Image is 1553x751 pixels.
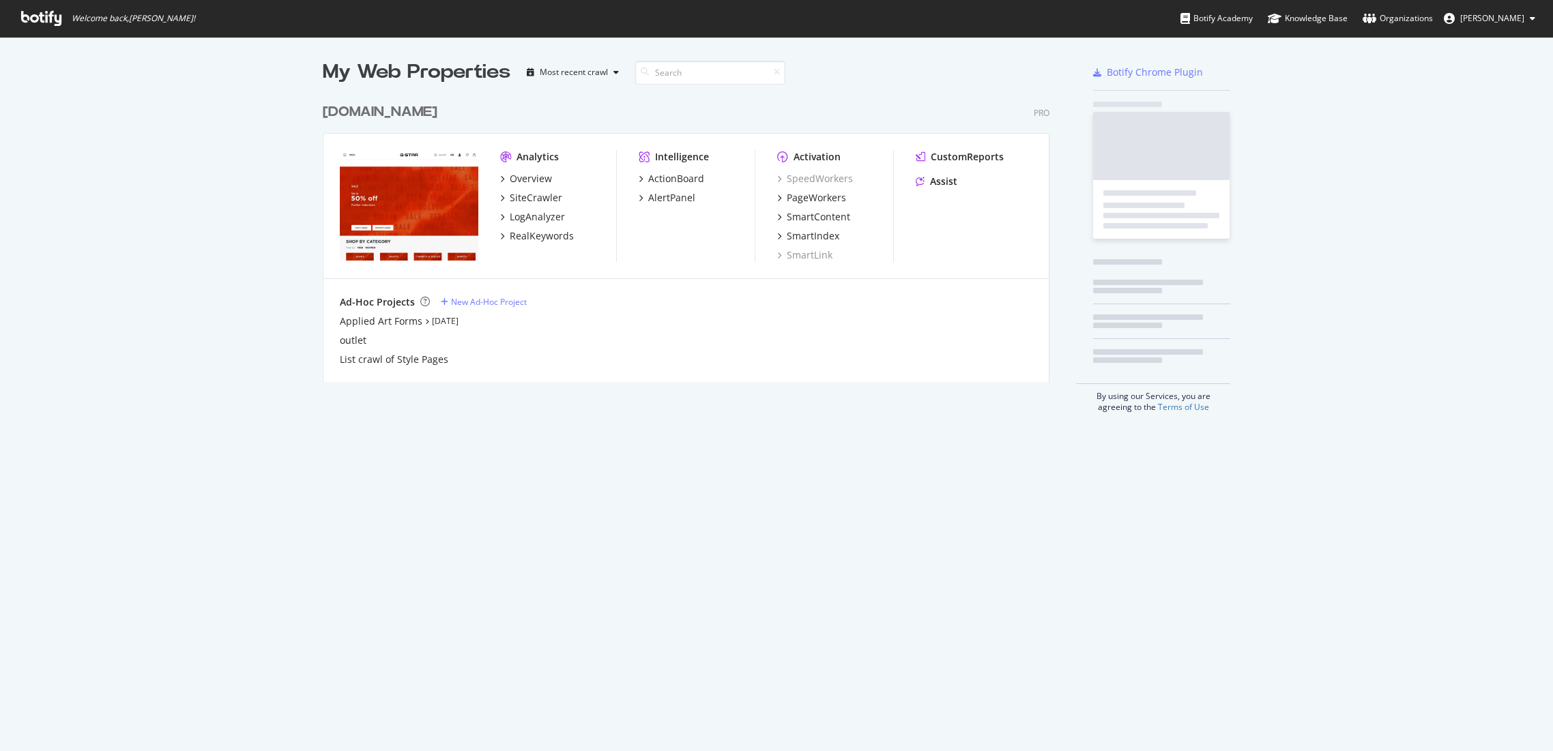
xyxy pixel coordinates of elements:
[510,229,574,243] div: RealKeywords
[500,210,565,224] a: LogAnalyzer
[648,191,695,205] div: AlertPanel
[510,172,552,186] div: Overview
[500,172,552,186] a: Overview
[323,59,510,86] div: My Web Properties
[639,191,695,205] a: AlertPanel
[323,102,437,122] div: [DOMAIN_NAME]
[500,229,574,243] a: RealKeywords
[1433,8,1546,29] button: [PERSON_NAME]
[540,68,608,76] div: Most recent crawl
[655,150,709,164] div: Intelligence
[648,172,704,186] div: ActionBoard
[787,191,846,205] div: PageWorkers
[340,314,422,328] a: Applied Art Forms
[635,61,785,85] input: Search
[930,175,957,188] div: Assist
[441,296,527,308] a: New Ad-Hoc Project
[916,150,1004,164] a: CustomReports
[777,210,850,224] a: SmartContent
[521,61,624,83] button: Most recent crawl
[1107,65,1203,79] div: Botify Chrome Plugin
[500,191,562,205] a: SiteCrawler
[777,172,853,186] a: SpeedWorkers
[340,150,478,261] img: www.g-star.com
[1460,12,1524,24] span: Nadine Kraegeloh
[794,150,841,164] div: Activation
[451,296,527,308] div: New Ad-Hoc Project
[340,334,366,347] a: outlet
[777,229,839,243] a: SmartIndex
[1093,65,1203,79] a: Botify Chrome Plugin
[432,315,459,327] a: [DATE]
[323,102,443,122] a: [DOMAIN_NAME]
[72,13,195,24] span: Welcome back, [PERSON_NAME] !
[931,150,1004,164] div: CustomReports
[1076,383,1230,413] div: By using our Services, you are agreeing to the
[510,191,562,205] div: SiteCrawler
[787,229,839,243] div: SmartIndex
[510,210,565,224] div: LogAnalyzer
[1034,107,1049,119] div: Pro
[787,210,850,224] div: SmartContent
[1363,12,1433,25] div: Organizations
[323,86,1060,382] div: grid
[340,295,415,309] div: Ad-Hoc Projects
[517,150,559,164] div: Analytics
[777,191,846,205] a: PageWorkers
[1158,401,1209,413] a: Terms of Use
[639,172,704,186] a: ActionBoard
[777,248,832,262] a: SmartLink
[916,175,957,188] a: Assist
[340,353,448,366] a: List crawl of Style Pages
[1180,12,1253,25] div: Botify Academy
[1268,12,1348,25] div: Knowledge Base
